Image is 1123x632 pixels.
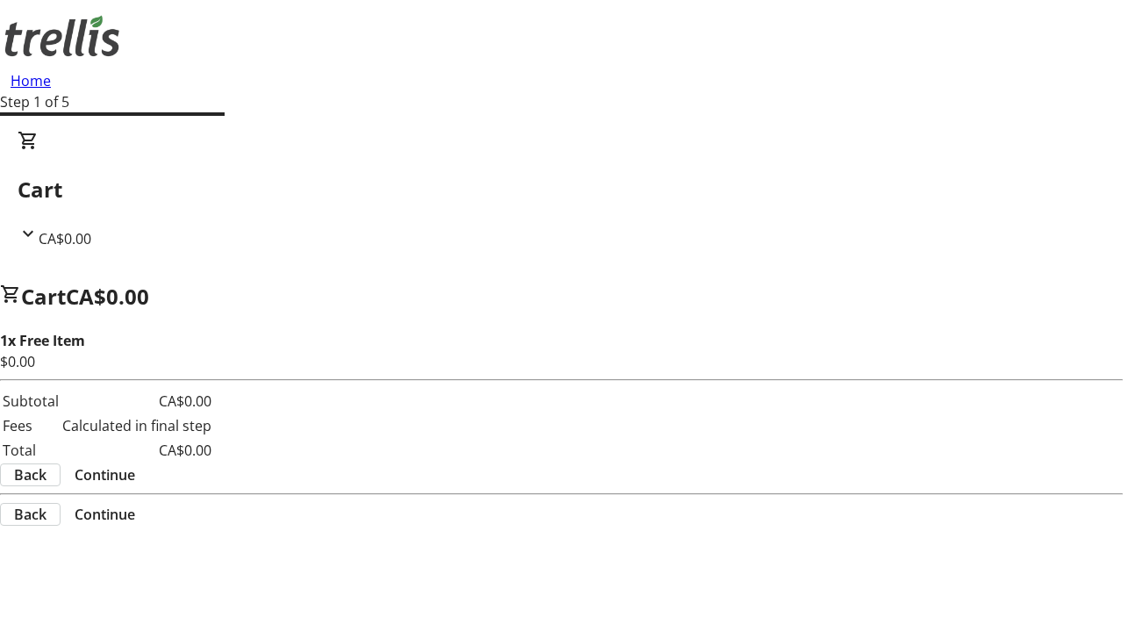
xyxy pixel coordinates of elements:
[75,504,135,525] span: Continue
[61,414,212,437] td: Calculated in final step
[61,464,149,485] button: Continue
[2,414,60,437] td: Fees
[61,439,212,462] td: CA$0.00
[66,282,149,311] span: CA$0.00
[61,390,212,413] td: CA$0.00
[18,174,1105,205] h2: Cart
[75,464,135,485] span: Continue
[2,439,60,462] td: Total
[61,504,149,525] button: Continue
[14,464,46,485] span: Back
[21,282,66,311] span: Cart
[14,504,46,525] span: Back
[18,130,1105,249] div: CartCA$0.00
[2,390,60,413] td: Subtotal
[39,229,91,248] span: CA$0.00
